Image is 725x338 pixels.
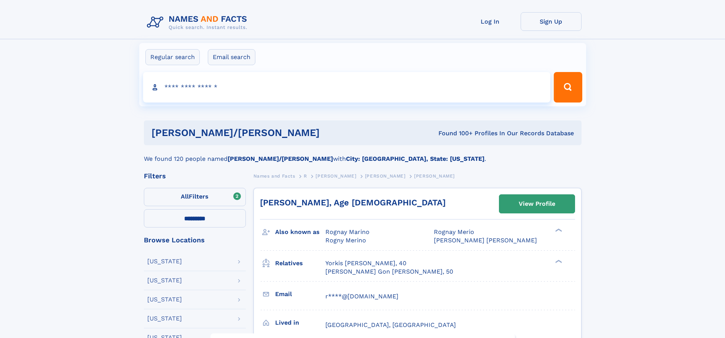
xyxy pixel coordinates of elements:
[365,173,406,179] span: [PERSON_NAME]
[325,228,370,235] span: Rognay Marino
[379,129,574,138] div: Found 100+ Profiles In Our Records Database
[228,155,333,162] b: [PERSON_NAME]/[PERSON_NAME]
[144,173,246,179] div: Filters
[346,155,484,162] b: City: [GEOGRAPHIC_DATA], State: [US_STATE]
[499,195,575,213] a: View Profile
[208,49,255,65] label: Email search
[365,171,406,181] a: [PERSON_NAME]
[325,321,456,328] span: [GEOGRAPHIC_DATA], [GEOGRAPHIC_DATA]
[147,316,182,322] div: [US_STATE]
[315,171,356,181] a: [PERSON_NAME]
[275,226,325,239] h3: Also known as
[144,188,246,206] label: Filters
[147,296,182,303] div: [US_STATE]
[144,237,246,243] div: Browse Locations
[304,171,307,181] a: R
[325,259,406,268] a: Yorkis [PERSON_NAME], 40
[275,257,325,270] h3: Relatives
[554,72,582,103] button: Search Button
[145,49,200,65] label: Regular search
[521,12,582,31] a: Sign Up
[275,316,325,329] h3: Lived in
[181,193,189,200] span: All
[304,173,307,179] span: R
[144,12,253,33] img: Logo Names and Facts
[434,228,474,235] span: Rognay Merio
[553,259,562,264] div: ❯
[325,237,366,244] span: Rogny Merino
[519,195,555,213] div: View Profile
[253,171,295,181] a: Names and Facts
[151,128,379,138] h1: [PERSON_NAME]/[PERSON_NAME]
[147,277,182,284] div: [US_STATE]
[260,198,446,207] a: [PERSON_NAME], Age [DEMOGRAPHIC_DATA]
[434,237,537,244] span: [PERSON_NAME] [PERSON_NAME]
[553,228,562,233] div: ❯
[325,268,453,276] a: [PERSON_NAME] Gon [PERSON_NAME], 50
[315,173,356,179] span: [PERSON_NAME]
[147,258,182,264] div: [US_STATE]
[143,72,551,103] input: search input
[460,12,521,31] a: Log In
[144,145,582,163] div: We found 120 people named with .
[414,173,455,179] span: [PERSON_NAME]
[275,288,325,301] h3: Email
